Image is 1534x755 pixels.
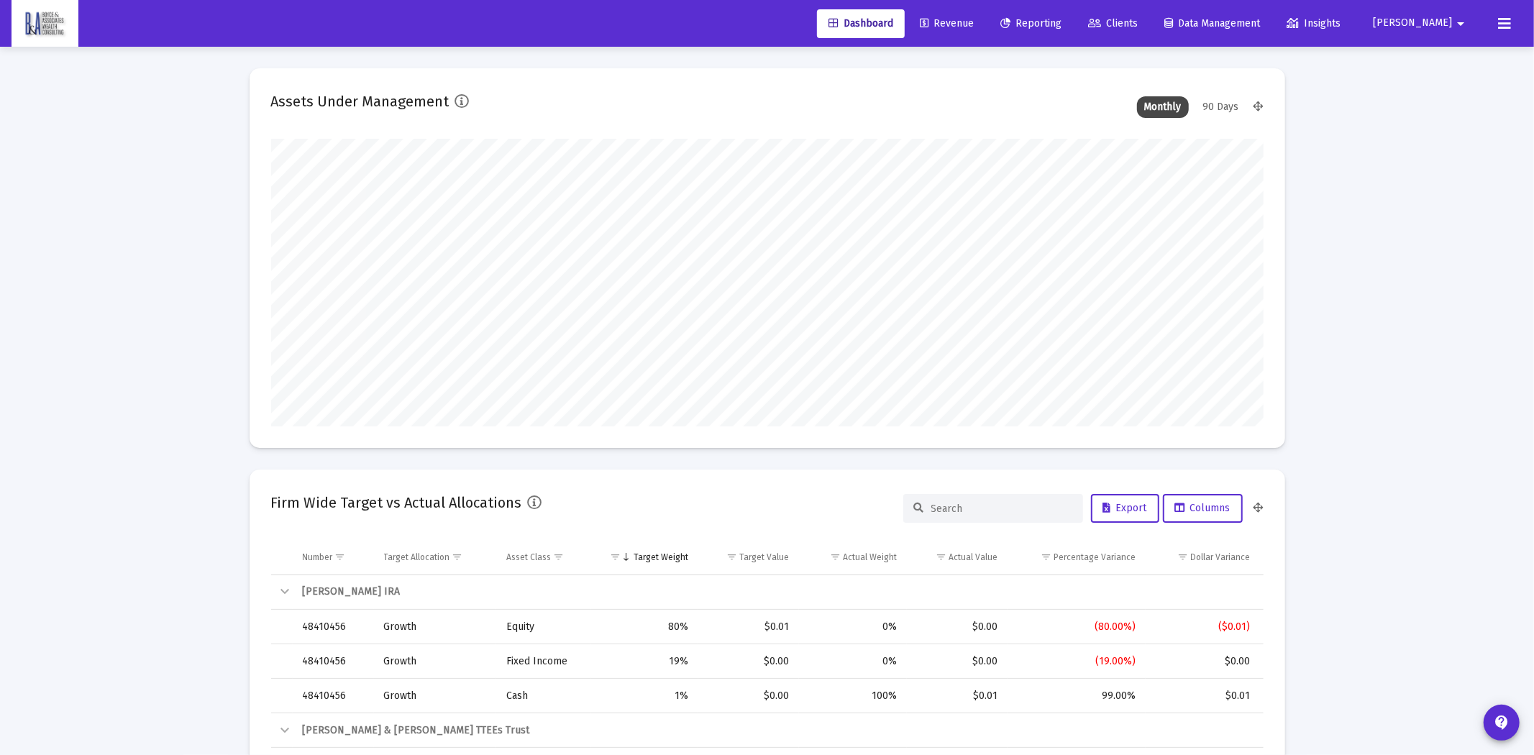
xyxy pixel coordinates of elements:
div: Actual Value [949,552,997,563]
div: Target Value [739,552,789,563]
div: 0% [809,654,897,669]
a: Insights [1275,9,1352,38]
div: $0.00 [1156,654,1251,669]
button: [PERSON_NAME] [1356,9,1487,37]
span: Show filter options for column 'Actual Value' [936,552,946,562]
a: Data Management [1153,9,1272,38]
span: Insights [1287,17,1341,29]
div: [PERSON_NAME] & [PERSON_NAME] TTEEs Trust [303,723,1251,738]
div: 80% [601,620,688,634]
div: $0.00 [917,654,998,669]
td: 48410456 [293,679,374,713]
div: 100% [809,689,897,703]
span: Reporting [1000,17,1062,29]
td: Column Percentage Variance [1008,540,1146,575]
td: Column Actual Value [907,540,1008,575]
td: Column Target Weight [591,540,698,575]
div: [PERSON_NAME] IRA [303,585,1251,599]
td: Collapse [271,575,293,610]
span: Data Management [1164,17,1260,29]
button: Columns [1163,494,1243,523]
div: (19.00%) [1018,654,1136,669]
td: Growth [374,679,496,713]
span: Show filter options for column 'Percentage Variance' [1041,552,1051,562]
td: Equity [496,610,591,644]
div: 99.00% [1018,689,1136,703]
div: Dollar Variance [1191,552,1251,563]
span: Show filter options for column 'Actual Weight' [830,552,841,562]
td: Growth [374,610,496,644]
div: 1% [601,689,688,703]
div: $0.00 [708,689,789,703]
td: Column Target Allocation [374,540,496,575]
td: Column Target Value [698,540,799,575]
div: Number [303,552,333,563]
td: Collapse [271,713,293,748]
a: Reporting [989,9,1073,38]
div: Target Allocation [384,552,450,563]
td: Growth [374,644,496,679]
td: Column Asset Class [496,540,591,575]
div: Target Weight [634,552,688,563]
span: Clients [1088,17,1138,29]
div: Asset Class [506,552,551,563]
a: Dashboard [817,9,905,38]
span: Show filter options for column 'Target Value' [726,552,737,562]
h2: Assets Under Management [271,90,449,113]
td: Column Number [293,540,374,575]
div: Actual Weight [843,552,897,563]
input: Search [931,503,1072,515]
span: Show filter options for column 'Target Weight' [610,552,621,562]
div: 19% [601,654,688,669]
div: Percentage Variance [1054,552,1136,563]
div: 90 Days [1196,96,1246,118]
span: Show filter options for column 'Target Allocation' [452,552,463,562]
div: 0% [809,620,897,634]
td: 48410456 [293,644,374,679]
div: $0.01 [1156,689,1251,703]
td: Column Actual Weight [799,540,907,575]
div: Monthly [1137,96,1189,118]
td: Column Dollar Variance [1146,540,1264,575]
span: [PERSON_NAME] [1373,17,1452,29]
span: Dashboard [828,17,893,29]
span: Show filter options for column 'Asset Class' [553,552,564,562]
div: $0.01 [708,620,789,634]
img: Dashboard [22,9,68,38]
span: Show filter options for column 'Dollar Variance' [1178,552,1189,562]
div: $0.00 [917,620,998,634]
td: Fixed Income [496,644,591,679]
td: 48410456 [293,610,374,644]
span: Show filter options for column 'Number' [335,552,346,562]
div: $0.01 [917,689,998,703]
div: (80.00%) [1018,620,1136,634]
span: Columns [1175,502,1231,514]
mat-icon: arrow_drop_down [1452,9,1469,38]
div: $0.00 [708,654,789,669]
h2: Firm Wide Target vs Actual Allocations [271,491,522,514]
td: Cash [496,679,591,713]
a: Clients [1077,9,1149,38]
a: Revenue [908,9,985,38]
span: Export [1103,502,1147,514]
div: ($0.01) [1156,620,1251,634]
button: Export [1091,494,1159,523]
mat-icon: contact_support [1493,714,1510,731]
span: Revenue [920,17,974,29]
